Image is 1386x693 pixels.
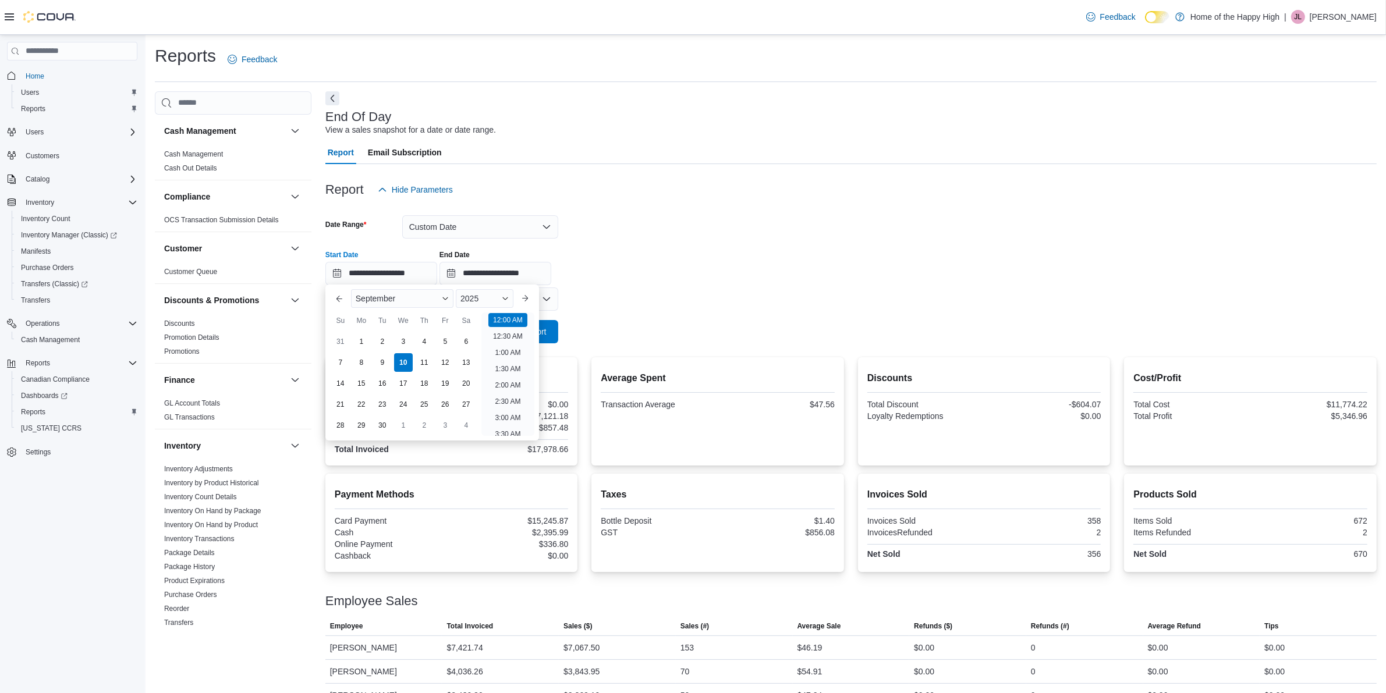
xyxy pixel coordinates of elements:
div: 0 [1031,641,1036,655]
span: Reports [21,104,45,113]
div: day-27 [457,395,476,414]
span: Transfers [21,296,50,305]
button: Cash Management [12,332,142,348]
a: OCS Transaction Submission Details [164,216,279,224]
a: Reports [16,405,50,419]
button: Reports [12,404,142,420]
div: Customer [155,265,311,283]
span: Manifests [16,244,137,258]
button: Inventory [2,194,142,211]
span: Product Expirations [164,576,225,585]
span: Customers [21,148,137,163]
a: Cash Management [16,333,84,347]
button: Users [12,84,142,101]
a: Purchase Orders [16,261,79,275]
button: Customers [2,147,142,164]
span: Inventory Transactions [164,534,235,543]
span: Reports [16,102,137,116]
a: Transfers [164,619,193,627]
li: 1:00 AM [490,346,525,360]
div: day-7 [331,353,350,372]
span: Canadian Compliance [21,375,90,384]
div: day-21 [331,395,350,414]
a: Inventory On Hand by Package [164,507,261,515]
div: $0.00 [987,411,1101,421]
span: Catalog [26,175,49,184]
span: Employee [330,621,363,631]
div: GST [601,528,715,537]
div: $0.00 [454,551,569,560]
a: Inventory Transactions [164,535,235,543]
p: Home of the Happy High [1190,10,1279,24]
div: day-28 [331,416,350,435]
span: Inventory Manager (Classic) [21,230,117,240]
span: Purchase Orders [164,590,217,599]
div: 356 [987,549,1101,559]
div: 2 [1253,528,1367,537]
button: Inventory [164,440,286,452]
span: Package Details [164,548,215,557]
a: Inventory Manager (Classic) [16,228,122,242]
div: Bottle Deposit [601,516,715,525]
button: Reports [2,355,142,371]
div: Su [331,311,350,330]
span: Settings [26,447,51,457]
span: Customers [26,151,59,161]
div: $0.00 [1264,641,1285,655]
span: GL Transactions [164,413,215,422]
span: Transfers [164,618,193,627]
h2: Invoices Sold [867,488,1101,502]
a: [US_STATE] CCRS [16,421,86,435]
a: Inventory by Product Historical [164,479,259,487]
div: Invoices Sold [867,516,982,525]
button: [US_STATE] CCRS [12,420,142,436]
label: Date Range [325,220,367,229]
div: -$604.07 [987,400,1101,409]
div: Tu [373,311,392,330]
span: Canadian Compliance [16,372,137,386]
button: Next [325,91,339,105]
div: Items Sold [1133,516,1248,525]
div: Loyalty Redemptions [867,411,982,421]
h3: Discounts & Promotions [164,294,259,306]
div: day-29 [352,416,371,435]
div: Items Refunded [1133,528,1248,537]
span: [US_STATE] CCRS [21,424,81,433]
a: Inventory Count Details [164,493,237,501]
div: 358 [987,516,1101,525]
a: Feedback [1082,5,1140,29]
span: Inventory On Hand by Package [164,506,261,516]
span: Refunds ($) [914,621,952,631]
button: Cash Management [164,125,286,137]
a: Reports [16,102,50,116]
span: Package History [164,562,215,571]
a: Inventory Adjustments [164,465,233,473]
span: Settings [21,445,137,459]
span: Inventory Adjustments [164,464,233,474]
div: Mo [352,311,371,330]
h3: Inventory [164,440,201,452]
div: day-3 [436,416,455,435]
p: [PERSON_NAME] [1310,10,1377,24]
button: Customer [288,241,302,255]
div: day-5 [436,332,455,351]
div: InvoicesRefunded [867,528,982,537]
span: Average Sale [797,621,841,631]
li: 3:00 AM [490,411,525,425]
nav: Complex example [7,63,137,491]
div: 2 [987,528,1101,537]
h2: Discounts [867,371,1101,385]
button: Finance [288,373,302,387]
a: Promotion Details [164,333,219,342]
span: Customer Queue [164,267,217,276]
span: Transfers (Classic) [16,277,137,291]
span: Report [328,141,354,164]
div: day-10 [394,353,413,372]
a: Discounts [164,319,195,328]
div: [PERSON_NAME] [325,660,442,683]
span: Cash Out Details [164,164,217,173]
div: $7,421.74 [446,641,483,655]
button: Operations [21,317,65,330]
span: September [356,294,395,303]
